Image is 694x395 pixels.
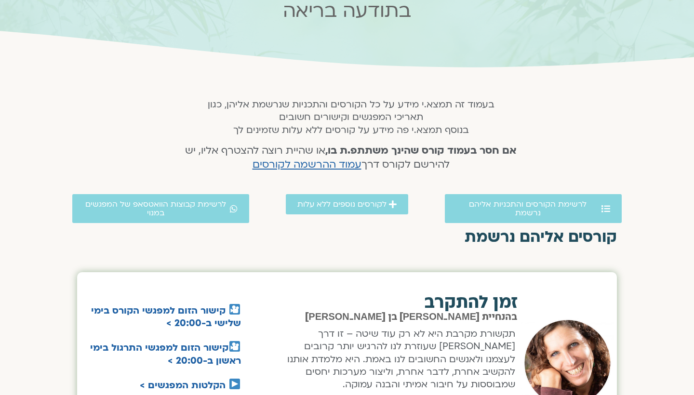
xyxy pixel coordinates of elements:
h5: בעמוד זה תמצא.י מידע על כל הקורסים והתכניות שנרשמת אליהן, כגון תאריכי המפגשים וקישורים חשובים בנו... [173,98,530,136]
a: קישור הזום למפגשי התרגול בימי ראשון ב-20:00 > [90,342,240,367]
img: 🎦 [229,304,240,315]
a: עמוד ההרשמה לקורסים [253,158,361,171]
a: לרשימת הקורסים והתכניות אליהם נרשמת [445,194,622,223]
img: ▶️ [229,379,240,389]
h4: או שהיית רוצה להצטרף אליו, יש להירשם לקורס דרך [173,144,530,172]
h2: זמן להתקרב [275,294,519,311]
a: קישור הזום למפגשי הקורס בימי שלישי ב-20:00 > [91,304,240,329]
span: לרשימת קבוצות הוואטסאפ של המפגשים במנוי [84,200,227,217]
a: לרשימת קבוצות הוואטסאפ של המפגשים במנוי [72,194,249,223]
span: לקורסים נוספים ללא עלות [297,200,387,209]
a: הקלטות המפגשים > [140,379,226,392]
h2: קורסים אליהם נרשמת [77,228,617,246]
img: 🎦 [229,341,240,352]
p: תקשורת מקרבת היא לא רק עוד שיטה – זו דרך [PERSON_NAME] שעוזרת לנו להרגיש יותר קרובים לעצמנו ולאנש... [278,328,515,391]
a: לקורסים נוספים ללא עלות [286,194,408,214]
span: בהנחיית [PERSON_NAME] בן [PERSON_NAME] [305,312,517,322]
span: לרשימת הקורסים והתכניות אליהם נרשמת [456,200,599,217]
strong: אם חסר בעמוד קורס שהינך משתתפ.ת בו, [325,144,517,158]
